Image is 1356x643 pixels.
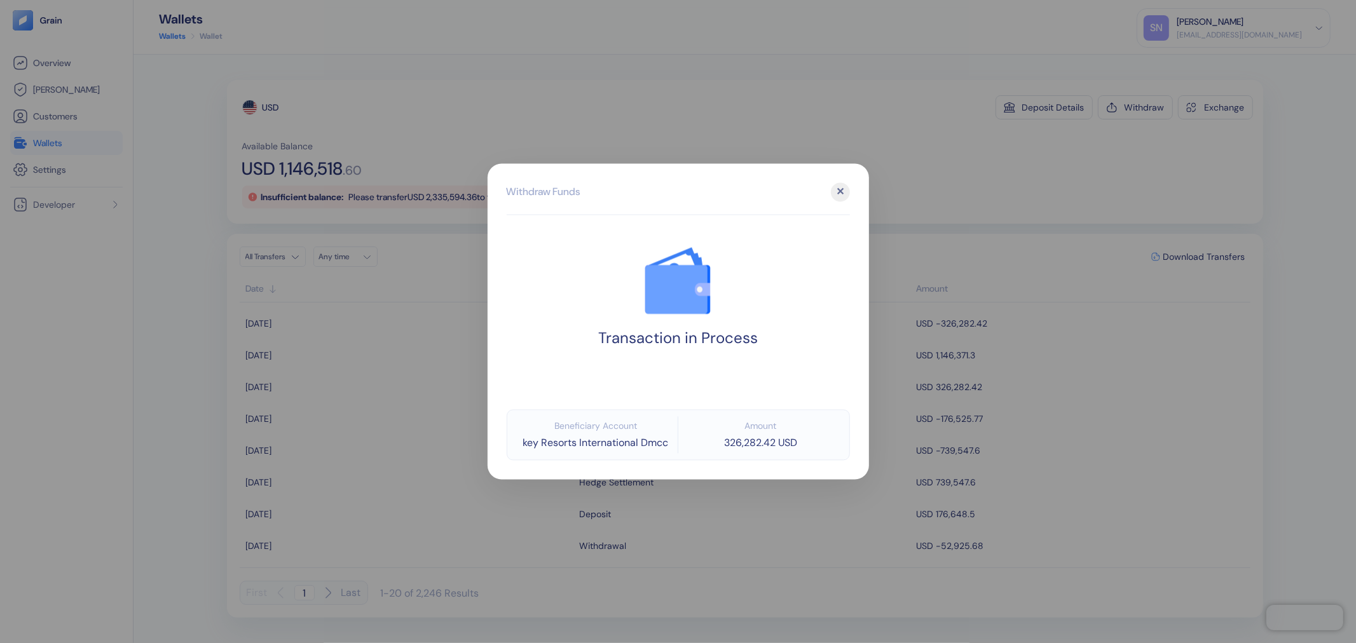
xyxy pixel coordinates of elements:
div: Withdraw Funds [507,185,580,200]
div: Beneficiary Account [554,422,637,431]
img: success [631,234,726,330]
div: key Resorts International Dmcc [523,438,668,449]
div: Amount [744,422,776,431]
div: 326,282.42 USD [724,438,797,449]
iframe: Chatra live chat [1266,605,1343,630]
div: Transaction in Process [598,330,758,348]
div: ✕ [831,183,850,202]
